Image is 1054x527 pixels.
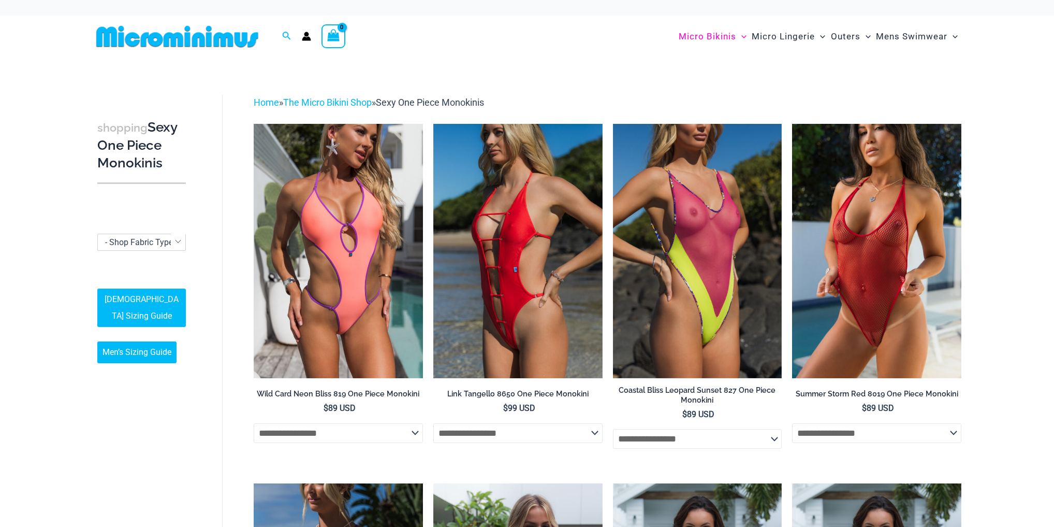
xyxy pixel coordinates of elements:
h2: Coastal Bliss Leopard Sunset 827 One Piece Monokini [613,386,782,405]
a: [DEMOGRAPHIC_DATA] Sizing Guide [97,289,186,327]
bdi: 89 USD [682,409,714,419]
a: Coastal Bliss Leopard Sunset 827 One Piece Monokini 06Coastal Bliss Leopard Sunset 827 One Piece ... [613,124,782,378]
a: Coastal Bliss Leopard Sunset 827 One Piece Monokini [613,386,782,409]
img: Wild Card Neon Bliss 819 One Piece 04 [254,124,423,378]
span: $ [682,409,687,419]
span: Menu Toggle [815,23,825,50]
span: shopping [97,121,148,134]
a: Wild Card Neon Bliss 819 One Piece Monokini [254,389,423,403]
h3: Sexy One Piece Monokinis [97,119,186,172]
span: $ [503,403,508,413]
a: OutersMenu ToggleMenu Toggle [828,21,873,52]
a: Link Tangello 8650 One Piece Monokini 11Link Tangello 8650 One Piece Monokini 12Link Tangello 865... [433,124,603,378]
bdi: 89 USD [862,403,894,413]
nav: Site Navigation [675,19,962,54]
span: Mens Swimwear [876,23,947,50]
span: - Shop Fabric Type [97,234,186,251]
span: Micro Lingerie [752,23,815,50]
span: Sexy One Piece Monokinis [376,97,484,108]
h2: Summer Storm Red 8019 One Piece Monokini [792,389,961,399]
span: Menu Toggle [860,23,871,50]
a: Link Tangello 8650 One Piece Monokini [433,389,603,403]
span: $ [324,403,328,413]
a: Summer Storm Red 8019 One Piece 04Summer Storm Red 8019 One Piece 03Summer Storm Red 8019 One Pie... [792,124,961,378]
span: Menu Toggle [736,23,746,50]
h2: Wild Card Neon Bliss 819 One Piece Monokini [254,389,423,399]
bdi: 89 USD [324,403,356,413]
a: Micro LingerieMenu ToggleMenu Toggle [749,21,828,52]
img: Link Tangello 8650 One Piece Monokini 11 [433,124,603,378]
span: Outers [831,23,860,50]
a: Summer Storm Red 8019 One Piece Monokini [792,389,961,403]
img: Summer Storm Red 8019 One Piece 04 [792,124,961,378]
a: Wild Card Neon Bliss 819 One Piece 04Wild Card Neon Bliss 819 One Piece 05Wild Card Neon Bliss 81... [254,124,423,378]
span: Menu Toggle [947,23,958,50]
span: » » [254,97,484,108]
span: $ [862,403,867,413]
a: Search icon link [282,30,291,43]
a: Mens SwimwearMenu ToggleMenu Toggle [873,21,960,52]
span: - Shop Fabric Type [98,234,185,250]
img: MM SHOP LOGO FLAT [92,25,262,48]
a: Micro BikinisMenu ToggleMenu Toggle [676,21,749,52]
img: Coastal Bliss Leopard Sunset 827 One Piece Monokini 06 [613,124,782,378]
a: Home [254,97,279,108]
a: Men’s Sizing Guide [97,341,177,363]
a: The Micro Bikini Shop [283,97,372,108]
span: - Shop Fabric Type [105,237,173,247]
a: View Shopping Cart, empty [321,24,345,48]
span: Micro Bikinis [679,23,736,50]
h2: Link Tangello 8650 One Piece Monokini [433,389,603,399]
bdi: 99 USD [503,403,535,413]
a: Account icon link [302,32,311,41]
